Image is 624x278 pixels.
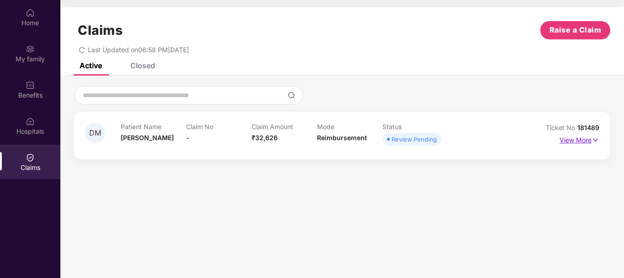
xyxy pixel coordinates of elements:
[252,123,317,131] p: Claim Amount
[121,123,186,131] p: Patient Name
[577,124,599,131] span: 181489
[252,134,278,142] span: ₹32,626
[121,134,174,142] span: [PERSON_NAME]
[540,21,610,39] button: Raise a Claim
[288,92,295,99] img: svg+xml;base64,PHN2ZyBpZD0iU2VhcmNoLTMyeDMyIiB4bWxucz0iaHR0cDovL3d3dy53My5vcmcvMjAwMC9zdmciIHdpZH...
[26,44,35,54] img: svg+xml;base64,PHN2ZyB3aWR0aD0iMjAiIGhlaWdodD0iMjAiIHZpZXdCb3g9IjAgMCAyMCAyMCIgZmlsbD0ibm9uZSIgeG...
[89,129,101,137] span: DM
[26,8,35,17] img: svg+xml;base64,PHN2ZyBpZD0iSG9tZSIgeG1sbnM9Imh0dHA6Ly93d3cudzMub3JnLzIwMDAvc3ZnIiB3aWR0aD0iMjAiIG...
[186,134,189,142] span: -
[546,124,577,131] span: Ticket No
[317,134,367,142] span: Reimbursement
[559,133,599,145] p: View More
[592,135,599,145] img: svg+xml;base64,PHN2ZyB4bWxucz0iaHR0cDovL3d3dy53My5vcmcvMjAwMC9zdmciIHdpZHRoPSIxNyIgaGVpZ2h0PSIxNy...
[26,117,35,126] img: svg+xml;base64,PHN2ZyBpZD0iSG9zcGl0YWxzIiB4bWxucz0iaHR0cDovL3d3dy53My5vcmcvMjAwMC9zdmciIHdpZHRoPS...
[186,123,252,131] p: Claim No
[130,61,155,70] div: Closed
[382,123,448,131] p: Status
[392,135,437,144] div: Review Pending
[88,46,189,54] span: Last Updated on 06:58 PM[DATE]
[317,123,382,131] p: Mode
[549,24,602,36] span: Raise a Claim
[79,46,85,54] span: redo
[26,81,35,90] img: svg+xml;base64,PHN2ZyBpZD0iQmVuZWZpdHMiIHhtbG5zPSJodHRwOi8vd3d3LnczLm9yZy8yMDAwL3N2ZyIgd2lkdGg9Ij...
[26,153,35,162] img: svg+xml;base64,PHN2ZyBpZD0iQ2xhaW0iIHhtbG5zPSJodHRwOi8vd3d3LnczLm9yZy8yMDAwL3N2ZyIgd2lkdGg9IjIwIi...
[78,22,123,38] h1: Claims
[80,61,102,70] div: Active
